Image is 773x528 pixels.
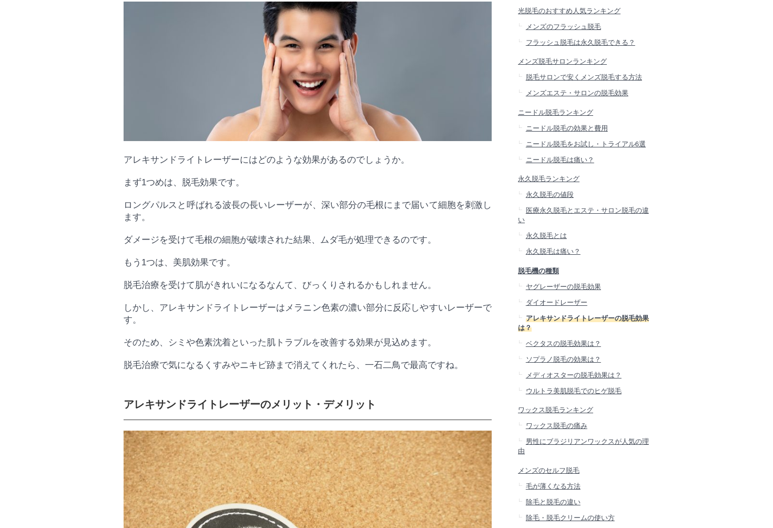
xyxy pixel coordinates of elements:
a: 永久脱毛ランキング [518,168,649,187]
span: ニードル脱毛の効果と費用 [526,124,608,132]
span: 脱毛サロンで安くメンズ脱毛する方法 [526,73,642,81]
span: ソプラノ脱毛の効果は？ [526,355,601,363]
p: もう1つは、美肌効果です。 [124,256,492,268]
span: ニードル脱毛をお試し・トライアル6選 [526,140,646,148]
a: ウルトラ美肌脱毛でのヒゲ脱毛 [518,383,649,399]
span: 男性にブラジリアンワックスが人気の理由 [518,437,649,455]
a: 除毛と脱毛の違い [518,494,649,510]
a: 永久脱毛とは [518,228,649,244]
a: 永久脱毛は痛い？ [518,244,649,260]
span: ダイオードレーザー [526,298,587,306]
a: メンズのセルフ脱毛 [518,459,649,479]
a: ダイオードレーザー [518,295,649,311]
span: ベクタスの脱毛効果は？ [526,340,601,347]
a: 医療永久脱毛とエステ・サロン脱毛の違い [518,203,649,228]
span: ワックス脱毛の痛み [526,422,587,430]
span: フラッシュ脱毛は永久脱毛できる？ [526,38,635,46]
a: 男性にブラジリアンワックスが人気の理由 [518,434,649,459]
p: まず1つめは、脱毛効果です。 [124,176,492,188]
a: 永久脱毛の値段 [518,187,649,203]
span: 毛が薄くなる方法 [526,482,581,490]
a: ヤグレーザーの脱毛効果 [518,279,649,295]
a: 脱毛サロンで安くメンズ脱毛する方法 [518,69,649,85]
p: アレキサンドライトレーザーにはどのような効果があるのでしょうか。 [124,154,492,166]
span: 光脱毛のおすすめ人気ランキング [518,7,621,15]
a: ワックス脱毛の痛み [518,418,649,434]
span: 永久脱毛とは [526,232,567,240]
a: ニードル脱毛の効果と費用 [518,121,649,136]
a: メンズのフラッシュ脱毛 [518,19,649,35]
span: 脱毛機の種類 [518,267,559,275]
span: 医療永久脱毛とエステ・サロン脱毛の違い [518,206,649,224]
span: 除毛・脱毛クリームの使い方 [526,514,615,522]
span: メンズエステ・サロンの脱毛効果 [526,89,628,97]
span: メンズ脱毛サロンランキング [518,57,607,65]
a: フラッシュ脱毛は永久脱毛できる？ [518,35,649,51]
a: ベクタスの脱毛効果は？ [518,336,649,352]
span: メディオスターの脱毛効果は？ [526,371,622,379]
span: ウルトラ美肌脱毛でのヒゲ脱毛 [526,387,622,395]
a: メンズ脱毛サロンランキング [518,51,649,70]
span: メンズのフラッシュ脱毛 [526,23,601,31]
span: ニードル脱毛ランキング [518,108,593,116]
p: 脱毛治療で気になるくすみやニキビ跡まで消えてくれたら、一石二鳥で最高ですね。 [124,359,492,371]
img: 笑顔で顔を触る男性 [124,2,492,141]
p: しかし、アレキサンドライトレーザーはメラニン色素の濃い部分に反応しやすいレーザーです。 [124,302,492,326]
span: 永久脱毛は痛い？ [526,247,581,255]
a: ワックス脱毛ランキング [518,399,649,419]
span: ニードル脱毛は痛い？ [526,156,594,164]
a: 除毛・脱毛クリームの使い方 [518,510,649,526]
span: 永久脱毛ランキング [518,175,579,183]
p: ダメージを受けて毛根の細胞が破壊された結果、ムダ毛が処理できるのです。 [124,234,492,246]
a: メディオスターの脱毛効果は？ [518,367,649,383]
a: ソプラノ脱毛の効果は？ [518,352,649,367]
span: 永久脱毛の値段 [526,191,574,198]
span: 除毛と脱毛の違い [526,498,581,506]
a: ニードル脱毛をお試し・トライアル6選 [518,136,649,152]
span: ヤグレーザーの脱毛効果 [526,283,601,291]
span: メンズのセルフ脱毛 [518,466,579,474]
a: ニードル脱毛は痛い？ [518,152,649,168]
span: ワックス脱毛ランキング [518,406,593,414]
span: アレキサンドライトレーザーの脱毛効果は？ [518,314,649,332]
a: 毛が薄くなる方法 [518,479,649,494]
p: 脱毛治療を受けて肌がきれいになるなんて、びっくりされるかもしれません。 [124,279,492,291]
p: ロングパルスと呼ばれる波長の長いレーザーが、深い部分の毛根にまで届いて細胞を刺激します。 [124,199,492,223]
a: アレキサンドライトレーザーの脱毛効果は？ [518,311,649,336]
a: ニードル脱毛ランキング [518,101,649,121]
a: 脱毛機の種類 [518,260,649,279]
a: メンズエステ・サロンの脱毛効果 [518,85,649,101]
span: アレキサンドライトレーザーのメリット・デメリット [124,399,376,410]
p: そのため、シミや色素沈着といった肌トラブルを改善する効果が見込めます。 [124,336,492,348]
